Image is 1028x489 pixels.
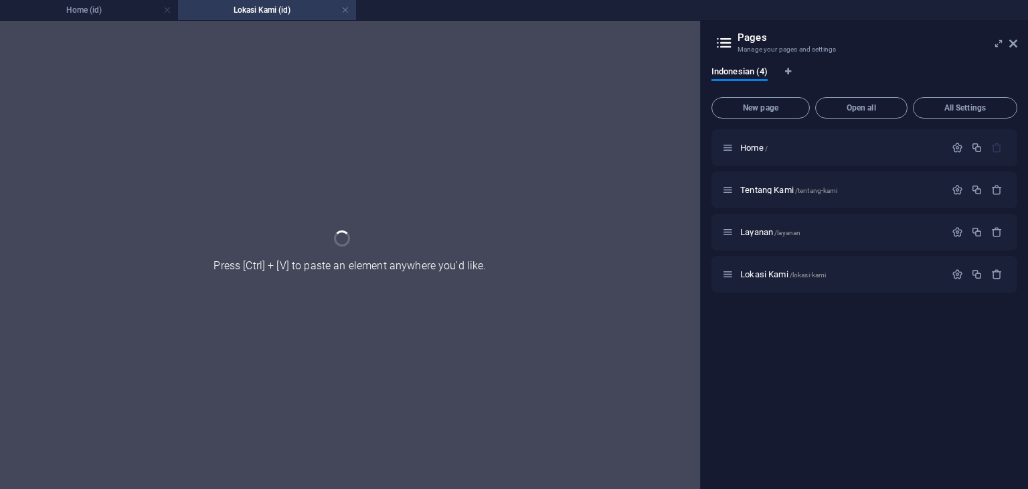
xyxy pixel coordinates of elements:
[711,64,768,82] span: Indonesian (4)
[790,271,827,279] span: /lokasi-kami
[952,226,963,238] div: Settings
[740,185,837,195] span: Tentang Kami
[913,97,1017,119] button: All Settings
[711,97,810,119] button: New page
[952,142,963,153] div: Settings
[740,143,768,153] span: Click to open page
[738,44,991,56] h3: Manage your pages and settings
[952,184,963,196] div: Settings
[711,66,1017,92] div: Language Tabs
[738,31,1017,44] h2: Pages
[991,226,1003,238] div: Remove
[765,145,768,152] span: /
[991,184,1003,196] div: Remove
[991,269,1003,280] div: Remove
[740,227,800,237] span: Layanan
[740,269,826,279] span: Click to open page
[178,3,356,17] h4: Lokasi Kami (id)
[736,228,945,236] div: Layanan/layanan
[991,142,1003,153] div: The startpage cannot be deleted
[971,269,982,280] div: Duplicate
[774,229,800,236] span: /layanan
[717,104,804,112] span: New page
[971,142,982,153] div: Duplicate
[971,226,982,238] div: Duplicate
[971,184,982,196] div: Duplicate
[736,186,945,194] div: Tentang Kami/tentang-kami
[952,269,963,280] div: Settings
[795,187,838,194] span: /tentang-kami
[815,97,908,119] button: Open all
[821,104,902,112] span: Open all
[919,104,1011,112] span: All Settings
[736,270,945,279] div: Lokasi Kami/lokasi-kami
[736,143,945,152] div: Home/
